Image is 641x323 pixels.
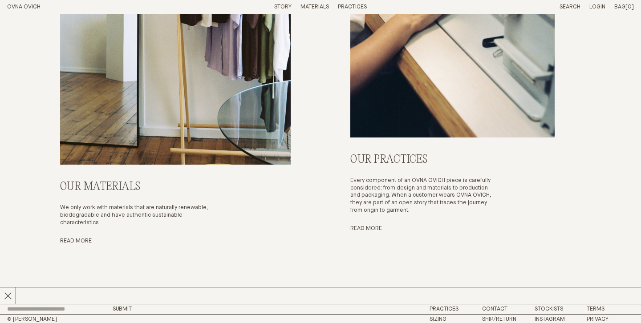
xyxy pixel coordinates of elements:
[482,306,507,312] a: Contact
[338,4,367,10] a: Practices
[560,4,580,10] a: Search
[350,177,493,214] p: Every component of an OVNA OVICH piece is carefully considered: from design and materials to prod...
[535,306,563,312] a: Stockists
[589,4,605,10] a: Login
[625,4,634,10] span: [0]
[7,316,158,322] h2: © [PERSON_NAME]
[587,306,604,312] a: Terms
[482,316,516,322] a: Ship/Return
[614,4,625,10] span: Bag
[274,4,292,10] a: Story
[60,204,222,227] p: We only work with materials that are naturally renewable, biodegradable and have authentic sustai...
[300,4,329,10] a: Materials
[60,238,92,244] a: Read More
[60,181,222,194] h2: Our Materials
[430,316,446,322] a: Sizing
[535,316,565,322] a: Instagram
[350,153,493,166] h2: Our practices
[113,306,132,312] button: Submit
[350,226,382,231] a: Read More
[430,306,458,312] a: Practices
[587,316,609,322] a: Privacy
[7,4,41,10] a: Home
